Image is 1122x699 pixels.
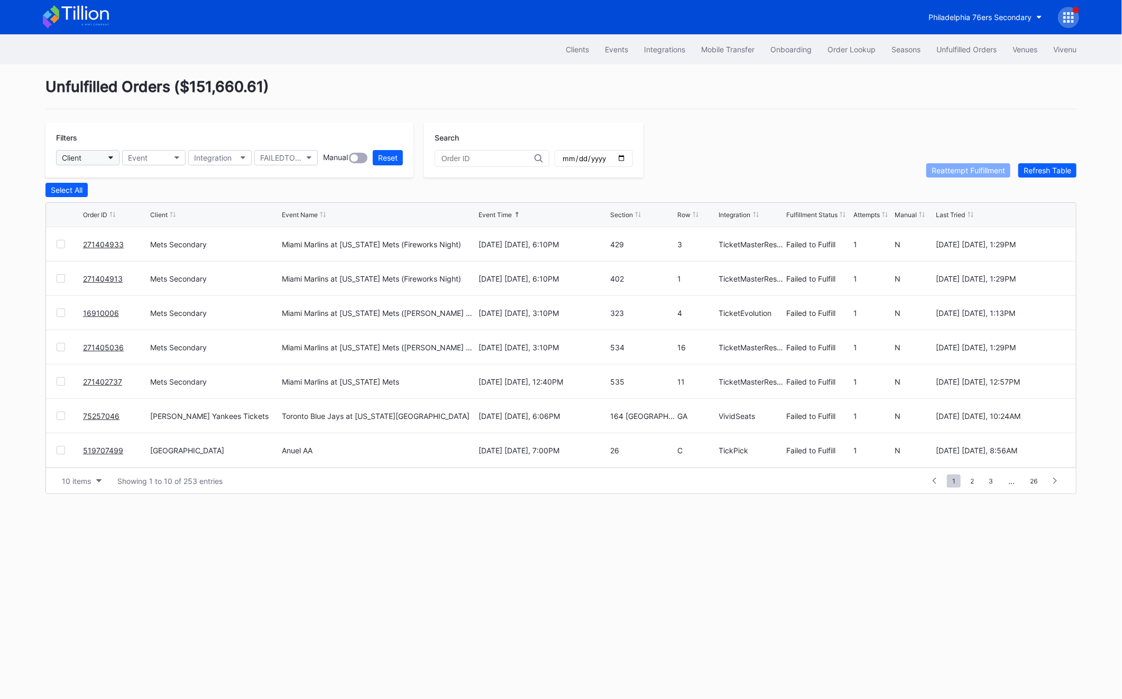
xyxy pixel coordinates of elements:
[719,412,784,421] div: VividSeats
[853,240,892,249] div: 1
[282,377,399,386] div: Miami Marlins at [US_STATE] Mets
[928,40,1005,59] button: Unfulfilled Orders
[51,185,82,194] div: Select All
[719,240,784,249] div: TicketMasterResale
[895,412,933,421] div: N
[853,412,892,421] div: 1
[936,274,1065,283] div: [DATE] [DATE], 1:29PM
[853,343,892,352] div: 1
[936,240,1065,249] div: [DATE] [DATE], 1:29PM
[936,45,997,54] div: Unfulfilled Orders
[150,377,279,386] div: Mets Secondary
[150,412,279,421] div: [PERSON_NAME] Yankees Tickets
[786,446,851,455] div: Failed to Fulfill
[45,78,1077,109] div: Unfulfilled Orders ( $151,660.61 )
[150,211,168,219] div: Client
[701,45,755,54] div: Mobile Transfer
[719,446,784,455] div: TickPick
[479,211,512,219] div: Event Time
[62,477,91,486] div: 10 items
[597,40,636,59] button: Events
[558,40,597,59] button: Clients
[282,240,461,249] div: Miami Marlins at [US_STATE] Mets (Fireworks Night)
[786,377,851,386] div: Failed to Fulfill
[282,211,318,219] div: Event Name
[895,377,933,386] div: N
[928,13,1032,22] div: Philadelphia 76ers Secondary
[150,240,279,249] div: Mets Secondary
[820,40,884,59] button: Order Lookup
[786,412,851,421] div: Failed to Fulfill
[786,343,851,352] div: Failed to Fulfill
[853,274,892,283] div: 1
[677,377,716,386] div: 11
[719,343,784,352] div: TicketMasterResale
[936,309,1065,318] div: [DATE] [DATE], 1:13PM
[610,309,675,318] div: 323
[1018,163,1077,178] button: Refresh Table
[677,343,716,352] div: 16
[936,211,965,219] div: Last Tried
[128,153,148,162] div: Event
[891,45,921,54] div: Seasons
[56,150,119,165] button: Client
[895,211,917,219] div: Manual
[636,40,693,59] button: Integrations
[1025,474,1043,488] span: 26
[965,474,979,488] span: 2
[254,150,318,165] button: FAILEDTOFULFILL
[260,153,301,162] div: FAILEDTOFULFILL
[677,412,716,421] div: GA
[1045,40,1084,59] button: Vivenu
[853,377,892,386] div: 1
[373,150,403,165] button: Reset
[895,309,933,318] div: N
[150,274,279,283] div: Mets Secondary
[62,153,81,162] div: Client
[936,377,1065,386] div: [DATE] [DATE], 12:57PM
[150,309,279,318] div: Mets Secondary
[1024,166,1071,175] div: Refresh Table
[936,446,1065,455] div: [DATE] [DATE], 8:56AM
[83,211,107,219] div: Order ID
[610,240,675,249] div: 429
[282,309,475,318] div: Miami Marlins at [US_STATE] Mets ([PERSON_NAME] Giveaway)
[605,45,628,54] div: Events
[610,377,675,386] div: 535
[677,274,716,283] div: 1
[83,309,119,318] a: 16910006
[479,309,608,318] div: [DATE] [DATE], 3:10PM
[282,412,470,421] div: Toronto Blue Jays at [US_STATE][GEOGRAPHIC_DATA]
[122,150,186,165] button: Event
[786,274,851,283] div: Failed to Fulfill
[610,412,675,421] div: 164 [GEOGRAPHIC_DATA]
[895,274,933,283] div: N
[926,163,1010,178] button: Reattempt Fulfillment
[83,412,119,421] a: 75257046
[282,343,475,352] div: Miami Marlins at [US_STATE] Mets ([PERSON_NAME] Giveaway)
[323,153,348,163] div: Manual
[853,309,892,318] div: 1
[188,150,252,165] button: Integration
[479,446,608,455] div: [DATE] [DATE], 7:00PM
[117,477,223,486] div: Showing 1 to 10 of 253 entries
[378,153,398,162] div: Reset
[57,474,107,488] button: 10 items
[786,211,838,219] div: Fulfillment Status
[719,274,784,283] div: TicketMasterResale
[150,446,279,455] div: [GEOGRAPHIC_DATA]
[693,40,762,59] a: Mobile Transfer
[435,133,633,142] div: Search
[1005,40,1045,59] button: Venues
[853,446,892,455] div: 1
[884,40,928,59] button: Seasons
[83,240,124,249] a: 271404933
[719,309,784,318] div: TicketEvolution
[770,45,812,54] div: Onboarding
